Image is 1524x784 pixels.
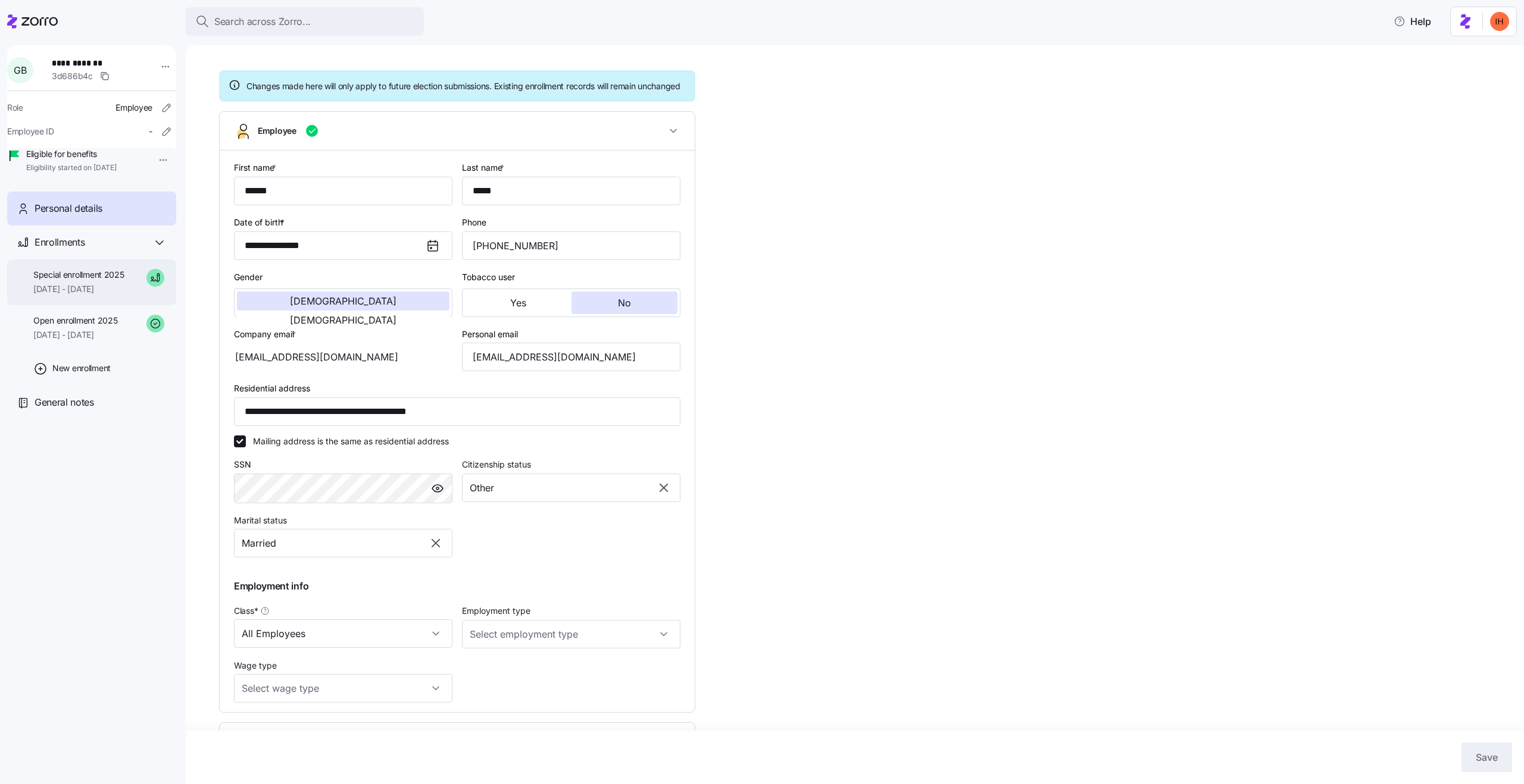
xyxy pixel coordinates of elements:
[510,298,526,308] span: Yes
[234,659,277,672] label: Wage type
[234,328,298,341] label: Company email
[115,102,152,114] span: Employee
[234,619,452,648] input: Class
[14,65,26,75] span: G B
[35,235,85,250] span: Enrollments
[462,328,518,341] label: Personal email
[7,102,23,114] span: Role
[290,315,396,325] span: [DEMOGRAPHIC_DATA]
[7,126,54,137] span: Employee ID
[234,216,287,229] label: Date of birth
[234,674,452,703] input: Select wage type
[234,579,308,594] span: Employment info
[246,80,680,92] span: Changes made here will only apply to future election submissions. Existing enrollment records wil...
[149,126,152,137] span: -
[1384,10,1441,33] button: Help
[1461,742,1512,772] button: Save
[52,70,93,82] span: 3d686b4c
[234,161,279,174] label: First name
[33,283,124,295] span: [DATE] - [DATE]
[220,150,695,712] div: Employee
[1394,14,1431,29] span: Help
[462,216,486,229] label: Phone
[35,395,94,410] span: General notes
[234,271,263,284] label: Gender
[462,604,530,617] label: Employment type
[220,112,695,150] button: Employee
[33,315,117,327] span: Open enrollment 2025
[618,298,631,308] span: No
[1476,750,1498,764] span: Save
[33,329,117,341] span: [DATE] - [DATE]
[214,14,311,29] span: Search across Zorro...
[462,231,680,260] input: Phone
[462,620,680,648] input: Select employment type
[52,362,111,374] span: New enrollment
[33,269,124,281] span: Special enrollment 2025
[462,343,680,371] input: Email
[26,163,117,173] span: Eligibility started on [DATE]
[186,7,424,36] button: Search across Zorro...
[246,435,449,447] label: Mailing address is the same as residential address
[1490,12,1509,31] img: f3711480c2c985a33e19d88a07d4c111
[290,296,396,306] span: [DEMOGRAPHIC_DATA]
[462,473,680,502] input: Select citizenship status
[462,161,507,174] label: Last name
[234,605,258,617] span: Class *
[234,514,287,527] label: Marital status
[234,382,310,395] label: Residential address
[26,148,117,160] span: Eligible for benefits
[234,529,452,557] input: Select marital status
[35,201,102,216] span: Personal details
[258,125,296,137] span: Employee
[462,458,531,471] label: Citizenship status
[462,271,515,284] label: Tobacco user
[234,458,251,471] label: SSN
